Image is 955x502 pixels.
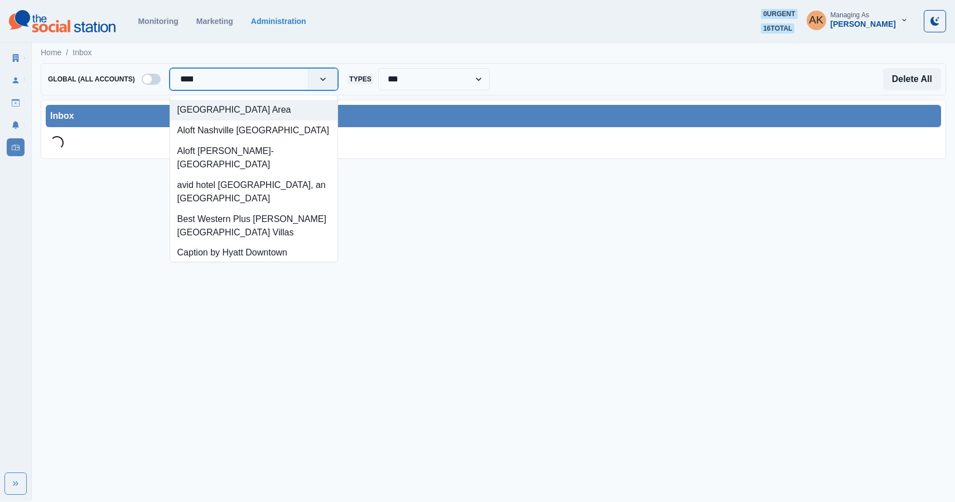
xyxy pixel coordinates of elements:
[138,17,178,26] a: Monitoring
[761,23,794,33] span: 16 total
[170,209,338,243] div: Best Western Plus [PERSON_NAME][GEOGRAPHIC_DATA] Villas
[347,74,373,84] span: Types
[809,7,823,33] div: Alex Kalogeropoulos
[170,243,338,290] div: Caption by Hyatt Downtown [GEOGRAPHIC_DATA] – [GEOGRAPHIC_DATA]
[73,47,91,59] a: Inbox
[7,94,25,112] a: Draft Posts
[170,175,338,209] div: avid hotel [GEOGRAPHIC_DATA], an [GEOGRAPHIC_DATA]
[924,10,946,32] button: Toggle Mode
[7,116,25,134] a: Notifications
[50,109,937,123] div: Inbox
[831,11,869,19] div: Managing As
[7,71,25,89] a: Users
[170,120,338,141] div: Aloft Nashville [GEOGRAPHIC_DATA]
[170,141,338,175] div: Aloft [PERSON_NAME]-[GEOGRAPHIC_DATA]
[196,17,233,26] a: Marketing
[9,10,115,32] img: logoTextSVG.62801f218bc96a9b266caa72a09eb111.svg
[66,47,68,59] span: /
[7,138,25,156] a: Inbox
[170,100,338,120] div: [GEOGRAPHIC_DATA] Area
[41,47,92,59] nav: breadcrumb
[41,47,61,59] a: Home
[251,17,306,26] a: Administration
[761,9,797,19] span: 0 urgent
[831,20,896,29] div: [PERSON_NAME]
[4,472,27,495] button: Expand
[7,49,25,67] a: Clients
[883,68,941,90] button: Delete All
[798,9,917,31] button: Managing As[PERSON_NAME]
[46,74,137,84] span: Global (All Accounts)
